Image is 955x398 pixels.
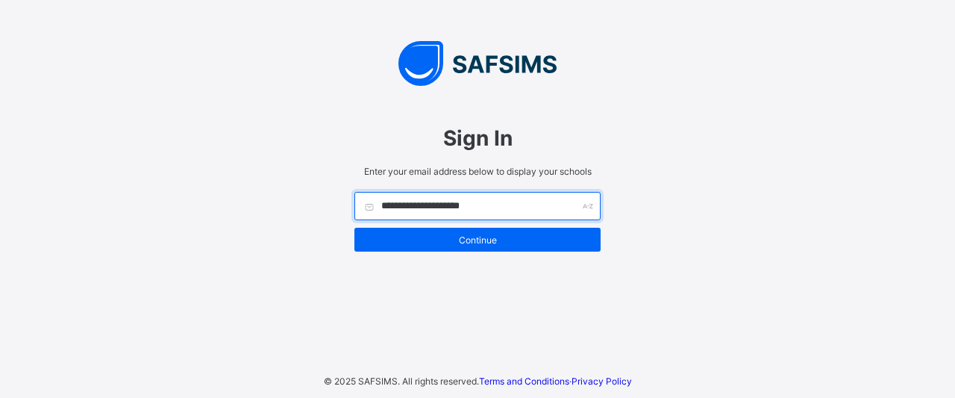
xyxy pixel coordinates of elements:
span: Sign In [354,125,601,151]
span: © 2025 SAFSIMS. All rights reserved. [324,376,479,387]
span: Enter your email address below to display your schools [354,166,601,177]
span: · [479,376,632,387]
a: Privacy Policy [572,376,632,387]
img: SAFSIMS Logo [339,41,616,86]
span: Continue [366,234,589,246]
a: Terms and Conditions [479,376,569,387]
